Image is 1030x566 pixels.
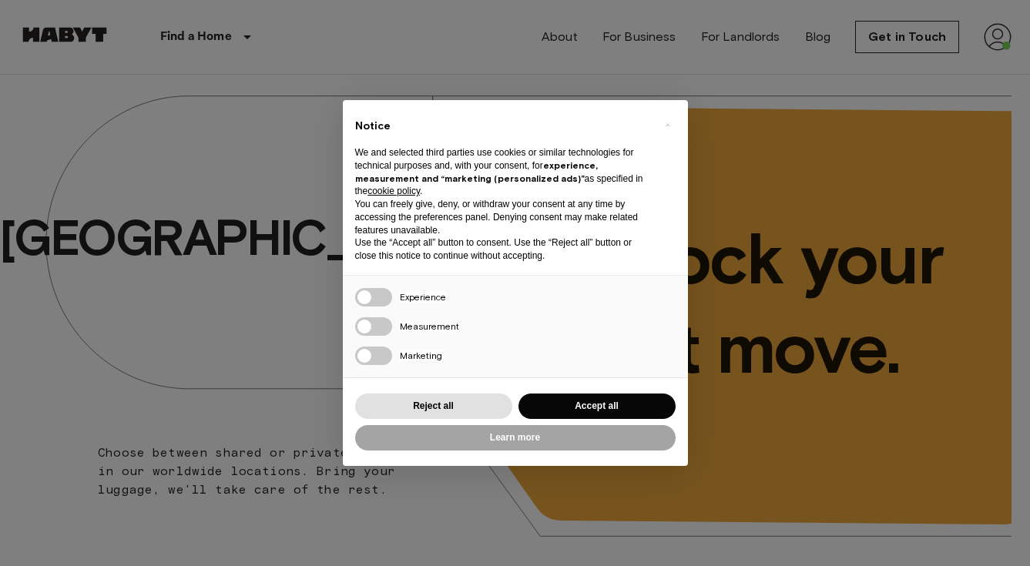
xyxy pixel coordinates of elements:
p: Use the “Accept all” button to consent. Use the “Reject all” button or close this notice to conti... [355,236,651,263]
p: We and selected third parties use cookies or similar technologies for technical purposes and, wit... [355,146,651,198]
p: You can freely give, deny, or withdraw your consent at any time by accessing the preferences pane... [355,198,651,236]
button: Reject all [355,394,512,419]
span: Measurement [400,320,459,332]
button: Close this notice [656,112,680,137]
strong: experience, measurement and “marketing (personalized ads)” [355,159,598,184]
span: Marketing [400,350,442,361]
button: Accept all [518,394,676,419]
button: Learn more [355,425,676,450]
a: cookie policy [367,186,420,196]
h2: Notice [355,119,651,134]
span: Experience [400,291,446,303]
span: × [665,116,670,134]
